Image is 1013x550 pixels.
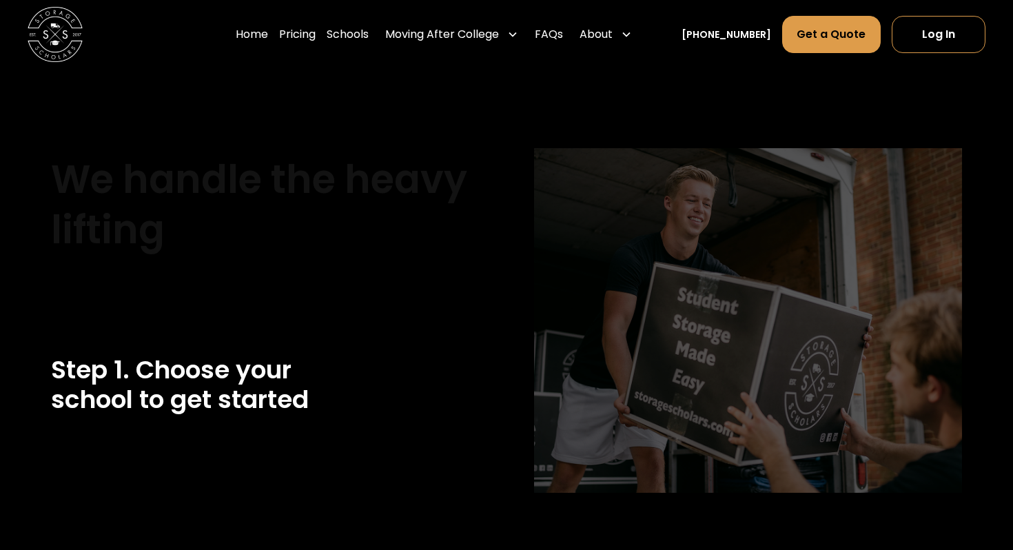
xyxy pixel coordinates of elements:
[782,16,880,53] a: Get a Quote
[51,355,479,415] h2: Step 1. Choose your school to get started
[892,16,985,53] a: Log In
[28,7,83,62] a: home
[51,154,479,255] h1: We handle the heavy lifting
[380,15,524,54] div: Moving After College
[28,7,83,62] img: Storage Scholars main logo
[385,26,499,43] div: Moving After College
[535,15,563,54] a: FAQs
[327,15,369,54] a: Schools
[236,15,268,54] a: Home
[574,15,637,54] div: About
[534,147,962,505] img: storage scholar
[580,26,613,43] div: About
[682,28,771,42] a: [PHONE_NUMBER]
[279,15,316,54] a: Pricing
